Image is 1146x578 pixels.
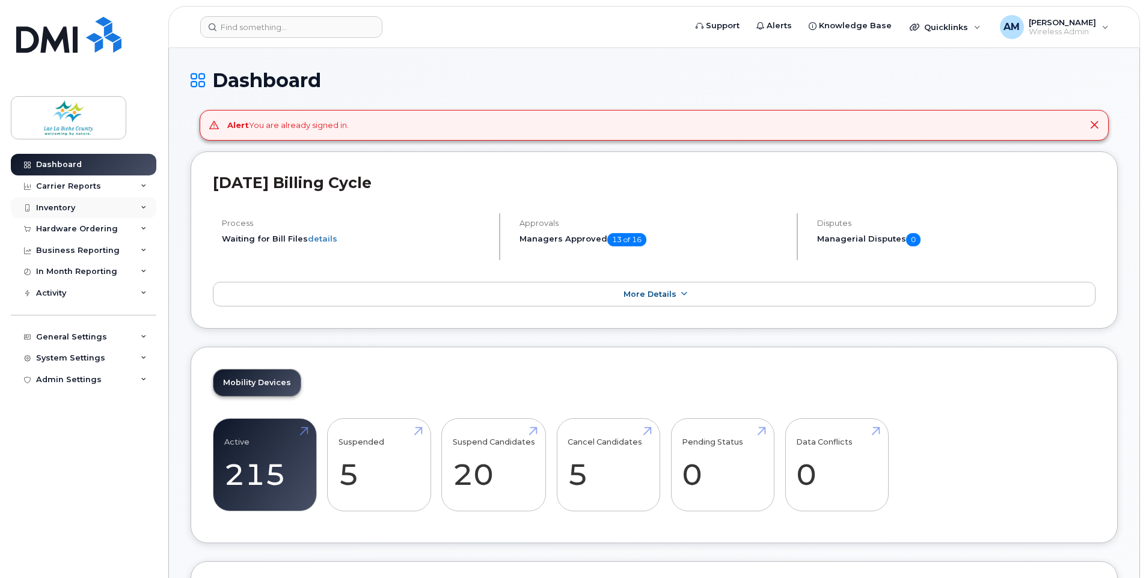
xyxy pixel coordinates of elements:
a: Data Conflicts 0 [796,425,877,505]
a: Pending Status 0 [682,425,763,505]
h4: Process [222,219,489,228]
h4: Approvals [519,219,786,228]
a: Mobility Devices [213,370,301,396]
a: Suspend Candidates 20 [453,425,535,505]
span: 13 of 16 [607,233,646,246]
h5: Managers Approved [519,233,786,246]
li: Waiting for Bill Files [222,233,489,245]
a: Cancel Candidates 5 [568,425,649,505]
h1: Dashboard [191,70,1118,91]
h5: Managerial Disputes [817,233,1095,246]
div: You are already signed in. [227,120,349,131]
span: 0 [906,233,921,246]
a: Suspended 5 [339,425,420,505]
a: details [308,234,337,243]
h2: [DATE] Billing Cycle [213,174,1095,192]
strong: Alert [227,120,249,130]
span: More Details [624,290,676,299]
h4: Disputes [817,219,1095,228]
a: Active 215 [224,425,305,505]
